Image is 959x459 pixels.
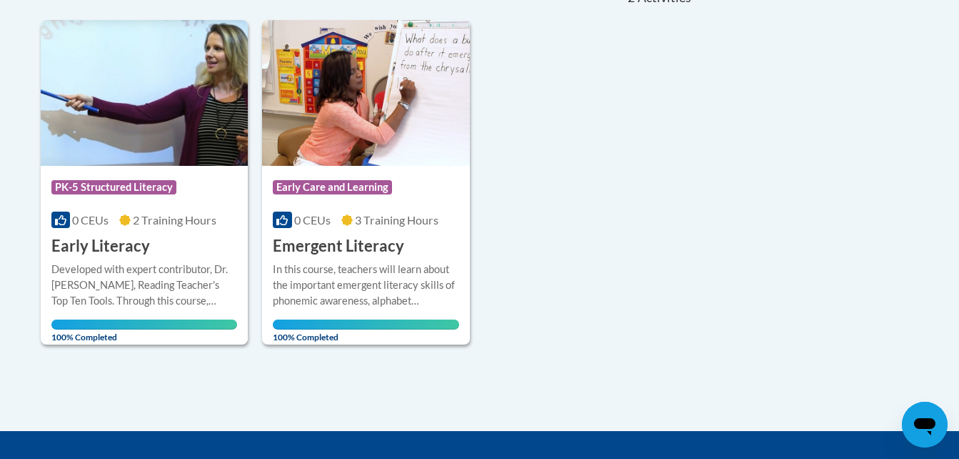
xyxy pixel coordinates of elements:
span: 3 Training Hours [355,213,438,227]
span: 2 Training Hours [133,213,216,227]
img: Course Logo [41,20,248,166]
a: Course LogoPK-5 Structured Literacy0 CEUs2 Training Hours Early LiteracyDeveloped with expert con... [41,20,248,345]
span: PK-5 Structured Literacy [51,180,176,194]
span: 0 CEUs [72,213,109,227]
div: Your progress [51,320,238,330]
h3: Emergent Literacy [273,235,404,257]
span: Early Care and Learning [273,180,392,194]
div: Your progress [273,320,459,330]
img: Course Logo [262,20,470,166]
iframe: Button to launch messaging window [902,402,948,448]
span: 100% Completed [51,320,238,342]
span: 0 CEUs [294,213,331,227]
a: Course LogoEarly Care and Learning0 CEUs3 Training Hours Emergent LiteracyIn this course, teacher... [262,20,470,345]
h3: Early Literacy [51,235,150,257]
span: 100% Completed [273,320,459,342]
div: Developed with expert contributor, Dr. [PERSON_NAME], Reading Teacher's Top Ten Tools. Through th... [51,262,238,309]
div: In this course, teachers will learn about the important emergent literacy skills of phonemic awar... [273,262,459,309]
